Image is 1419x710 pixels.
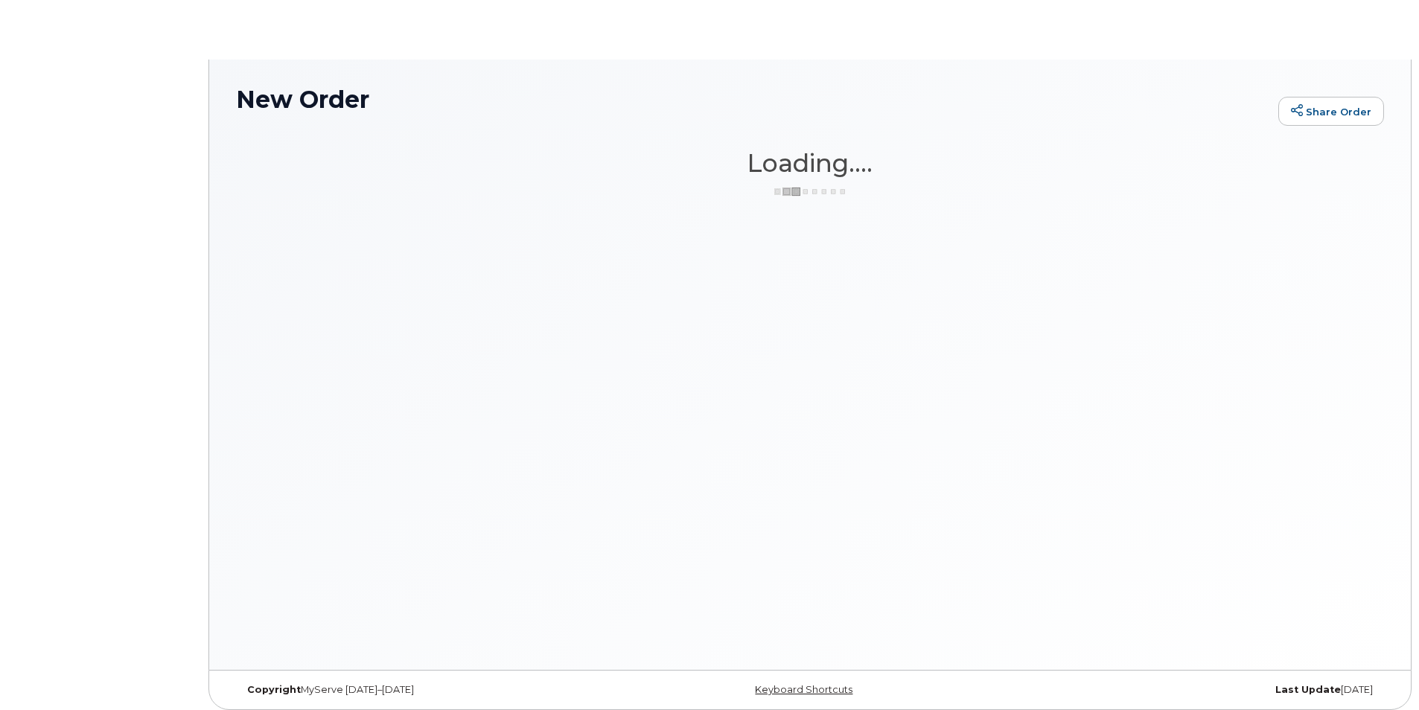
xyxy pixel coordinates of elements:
[236,86,1271,112] h1: New Order
[755,684,852,695] a: Keyboard Shortcuts
[247,684,301,695] strong: Copyright
[236,684,619,696] div: MyServe [DATE]–[DATE]
[773,186,847,197] img: ajax-loader-3a6953c30dc77f0bf724df975f13086db4f4c1262e45940f03d1251963f1bf2e.gif
[1001,684,1384,696] div: [DATE]
[1275,684,1341,695] strong: Last Update
[236,150,1384,176] h1: Loading....
[1278,97,1384,127] a: Share Order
